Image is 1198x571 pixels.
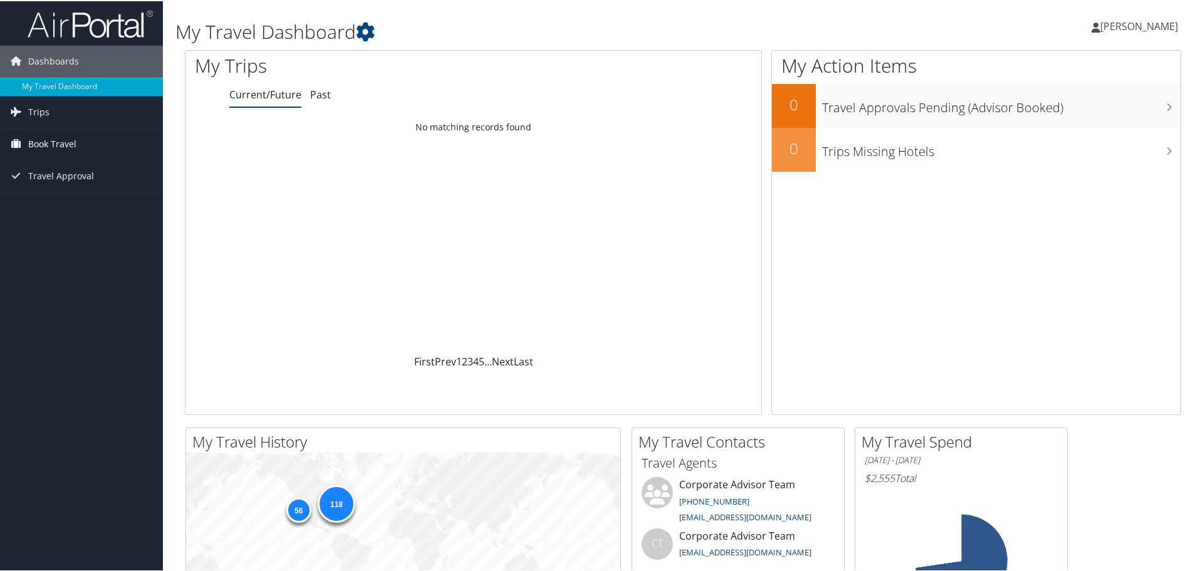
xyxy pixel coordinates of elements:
h2: My Travel History [192,430,620,451]
h2: My Travel Spend [862,430,1067,451]
a: Next [492,354,514,367]
span: Dashboards [28,45,79,76]
h2: My Travel Contacts [638,430,844,451]
h1: My Action Items [772,51,1180,78]
span: Book Travel [28,127,76,159]
span: $2,555 [865,470,895,484]
span: … [484,354,492,367]
li: Corporate Advisor Team [635,527,841,568]
a: 5 [479,354,484,367]
h6: [DATE] - [DATE] [865,453,1058,465]
h3: Trips Missing Hotels [822,135,1180,159]
a: First [414,354,435,367]
span: [PERSON_NAME] [1100,18,1178,32]
img: airportal-logo.png [28,8,153,38]
a: 3 [467,354,473,367]
div: 56 [286,496,311,521]
h6: Total [865,470,1058,484]
a: Last [514,354,533,367]
span: Trips [28,95,49,127]
a: Past [310,86,331,100]
div: CT [642,527,673,558]
a: [PERSON_NAME] [1091,6,1190,44]
li: Corporate Advisor Team [635,476,841,527]
h3: Travel Approvals Pending (Advisor Booked) [822,92,1180,115]
a: Current/Future [229,86,301,100]
a: [PHONE_NUMBER] [679,495,749,506]
h1: My Travel Dashboard [175,18,852,44]
h3: Travel Agents [642,453,835,471]
a: 0Trips Missing Hotels [772,127,1180,170]
h2: 0 [772,93,816,114]
td: No matching records found [185,115,761,137]
span: Travel Approval [28,159,94,191]
h1: My Trips [195,51,512,78]
a: 1 [456,354,462,367]
div: 118 [317,484,355,521]
a: [EMAIL_ADDRESS][DOMAIN_NAME] [679,510,811,521]
a: 4 [473,354,479,367]
a: 2 [462,354,467,367]
a: Prev [435,354,456,367]
h2: 0 [772,137,816,158]
a: 0Travel Approvals Pending (Advisor Booked) [772,83,1180,127]
a: [EMAIL_ADDRESS][DOMAIN_NAME] [679,545,811,557]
